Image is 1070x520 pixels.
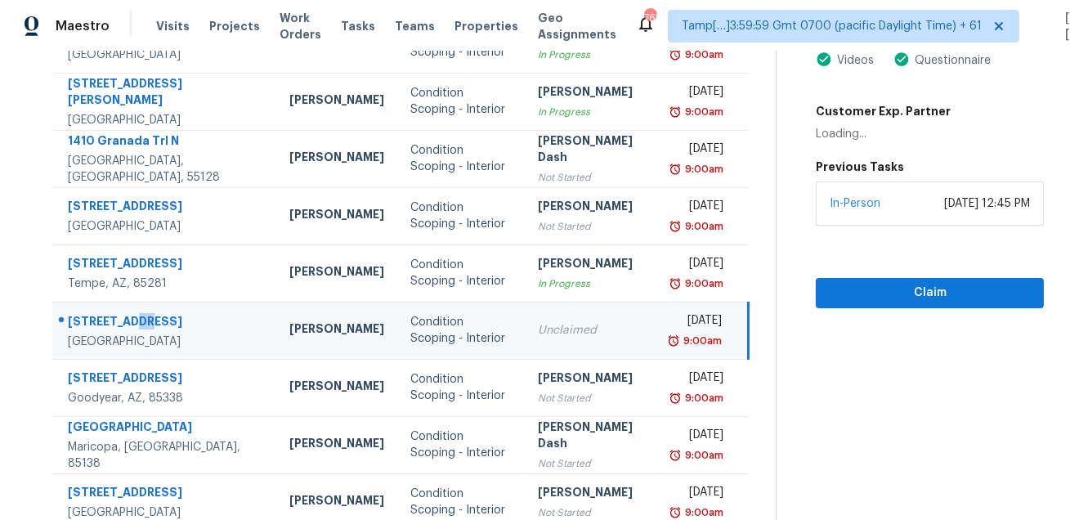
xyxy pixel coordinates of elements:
div: [PERSON_NAME] [289,263,384,284]
div: [STREET_ADDRESS] [68,313,263,334]
img: Overdue Alarm Icon [669,47,682,63]
span: Loading... [816,128,866,140]
div: [STREET_ADDRESS] [68,255,263,276]
div: Maricopa, [GEOGRAPHIC_DATA], 85138 [68,439,263,472]
div: [STREET_ADDRESS] [68,484,263,504]
img: Overdue Alarm Icon [669,447,682,464]
div: Not Started [538,455,648,472]
h5: Previous Tasks [816,159,1044,175]
div: Not Started [538,218,648,235]
div: 9:00am [682,276,723,292]
div: 9:00am [682,447,723,464]
div: Goodyear, AZ, 85338 [68,390,263,406]
span: Claim [829,283,1031,303]
span: Visits [156,18,190,34]
div: [PERSON_NAME] [538,370,648,390]
div: [GEOGRAPHIC_DATA], [GEOGRAPHIC_DATA], 55128 [68,153,263,186]
img: Artifact Present Icon [816,51,832,68]
div: [PERSON_NAME] [289,149,384,169]
div: 765 [644,10,656,26]
div: Condition Scoping - Interior [410,371,511,404]
button: Claim [816,278,1044,308]
div: 9:00am [680,333,722,349]
img: Overdue Alarm Icon [669,161,682,177]
div: Condition Scoping - Interior [410,85,511,118]
span: Projects [209,18,260,34]
div: Condition Scoping - Interior [410,486,511,518]
div: [GEOGRAPHIC_DATA] [68,112,263,128]
div: Condition Scoping - Interior [410,257,511,289]
span: Maestro [56,18,110,34]
div: [DATE] [674,141,723,161]
div: [PERSON_NAME] [289,492,384,513]
div: In Progress [538,276,648,292]
div: [PERSON_NAME] [538,484,648,504]
div: Not Started [538,390,648,406]
img: Artifact Present Icon [893,51,910,68]
span: Tasks [341,20,375,32]
div: Not Started [538,169,648,186]
div: In Progress [538,47,648,63]
a: In-Person [830,198,880,209]
img: Overdue Alarm Icon [667,333,680,349]
div: [GEOGRAPHIC_DATA] [68,47,263,63]
div: [DATE] [674,370,723,390]
span: Tamp[…]3:59:59 Gmt 0700 (pacific Daylight Time) + 61 [682,18,982,34]
div: [DATE] [674,484,723,504]
div: Unclaimed [538,322,648,338]
div: [GEOGRAPHIC_DATA] [68,419,263,439]
div: [DATE] [674,427,723,447]
div: [PERSON_NAME] [289,378,384,398]
div: 9:00am [682,47,723,63]
div: [PERSON_NAME] Dash [538,132,648,169]
h5: Customer Exp. Partner [816,103,951,119]
div: [STREET_ADDRESS] [68,198,263,218]
img: Overdue Alarm Icon [669,218,682,235]
div: In Progress [538,104,648,120]
div: 9:00am [682,390,723,406]
div: [GEOGRAPHIC_DATA] [68,334,263,350]
div: 9:00am [682,218,723,235]
div: 1410 Granada Trl N [68,132,263,153]
div: 9:00am [682,161,723,177]
div: [DATE] 12:45 PM [944,195,1030,212]
div: Tempe, AZ, 85281 [68,276,263,292]
div: [PERSON_NAME] [289,92,384,112]
img: Overdue Alarm Icon [669,390,682,406]
div: [STREET_ADDRESS] [68,370,263,390]
div: [PERSON_NAME] [538,83,648,104]
div: Condition Scoping - Interior [410,314,511,347]
div: [PERSON_NAME] [538,198,648,218]
div: [GEOGRAPHIC_DATA] [68,218,263,235]
div: Condition Scoping - Interior [410,428,511,461]
span: Teams [395,18,435,34]
div: [DATE] [674,198,723,218]
span: Work Orders [280,10,321,43]
div: [PERSON_NAME] [289,435,384,455]
span: Geo Assignments [538,10,616,43]
img: Overdue Alarm Icon [669,276,682,292]
div: 9:00am [682,104,723,120]
div: Questionnaire [910,52,991,69]
div: [PERSON_NAME] Dash [538,419,648,455]
div: Condition Scoping - Interior [410,142,511,175]
div: [DATE] [674,255,723,276]
span: Properties [454,18,518,34]
div: [PERSON_NAME] [289,321,384,341]
img: Overdue Alarm Icon [669,104,682,120]
div: [STREET_ADDRESS][PERSON_NAME] [68,75,263,112]
div: [PERSON_NAME] [289,206,384,226]
div: [DATE] [674,312,723,333]
div: [PERSON_NAME] [538,255,648,276]
div: [DATE] [674,83,723,104]
div: Condition Scoping - Interior [410,199,511,232]
div: Videos [832,52,874,69]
